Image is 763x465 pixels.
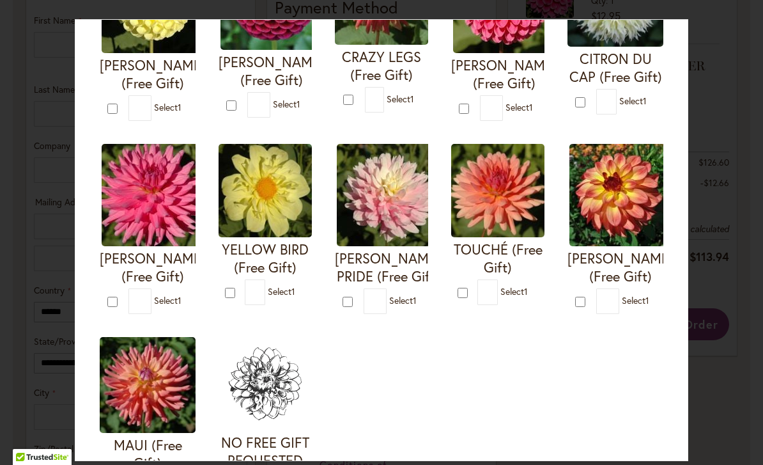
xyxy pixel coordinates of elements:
img: NO FREE GIFT REQUESTED [219,337,312,430]
span: 1 [643,95,647,107]
span: 1 [297,98,300,110]
h4: CITRON DU CAP (Free Gift) [567,50,663,86]
img: MAI TAI (Free Gift) [569,144,672,246]
span: 1 [410,92,414,104]
h4: [PERSON_NAME] (Free Gift) [451,56,557,92]
img: YELLOW BIRD (Free Gift) [219,144,312,237]
span: 1 [178,294,181,306]
img: TOUCHÉ (Free Gift) [451,144,544,237]
span: Select [505,101,533,113]
span: Select [622,294,649,306]
span: Select [154,101,181,113]
span: 1 [413,294,417,306]
span: 1 [645,294,649,306]
img: MAUI (Free Gift) [100,337,196,433]
h4: TOUCHÉ (Free Gift) [451,240,544,276]
span: Select [619,95,647,107]
img: CHILSON'S PRIDE (Free Gift) [337,144,439,246]
span: 1 [529,101,533,113]
span: Select [387,92,414,104]
h4: CRAZY LEGS (Free Gift) [335,48,428,84]
h4: YELLOW BIRD (Free Gift) [219,240,312,276]
span: 1 [524,285,528,297]
span: Select [273,98,300,110]
h4: [PERSON_NAME] (Free Gift) [219,53,325,89]
h4: [PERSON_NAME] (Free Gift) [100,249,206,285]
iframe: Launch Accessibility Center [10,420,45,455]
h4: [PERSON_NAME] (Free Gift) [567,249,674,285]
h4: [PERSON_NAME] PRIDE (Free Gift) [335,249,441,285]
h4: [PERSON_NAME] (Free Gift) [100,56,206,92]
span: Select [389,294,417,306]
span: Select [500,285,528,297]
span: 1 [178,101,181,113]
span: Select [268,285,295,297]
span: Select [154,294,181,306]
span: 1 [291,285,295,297]
img: HERBERT SMITH (Free Gift) [102,144,204,246]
